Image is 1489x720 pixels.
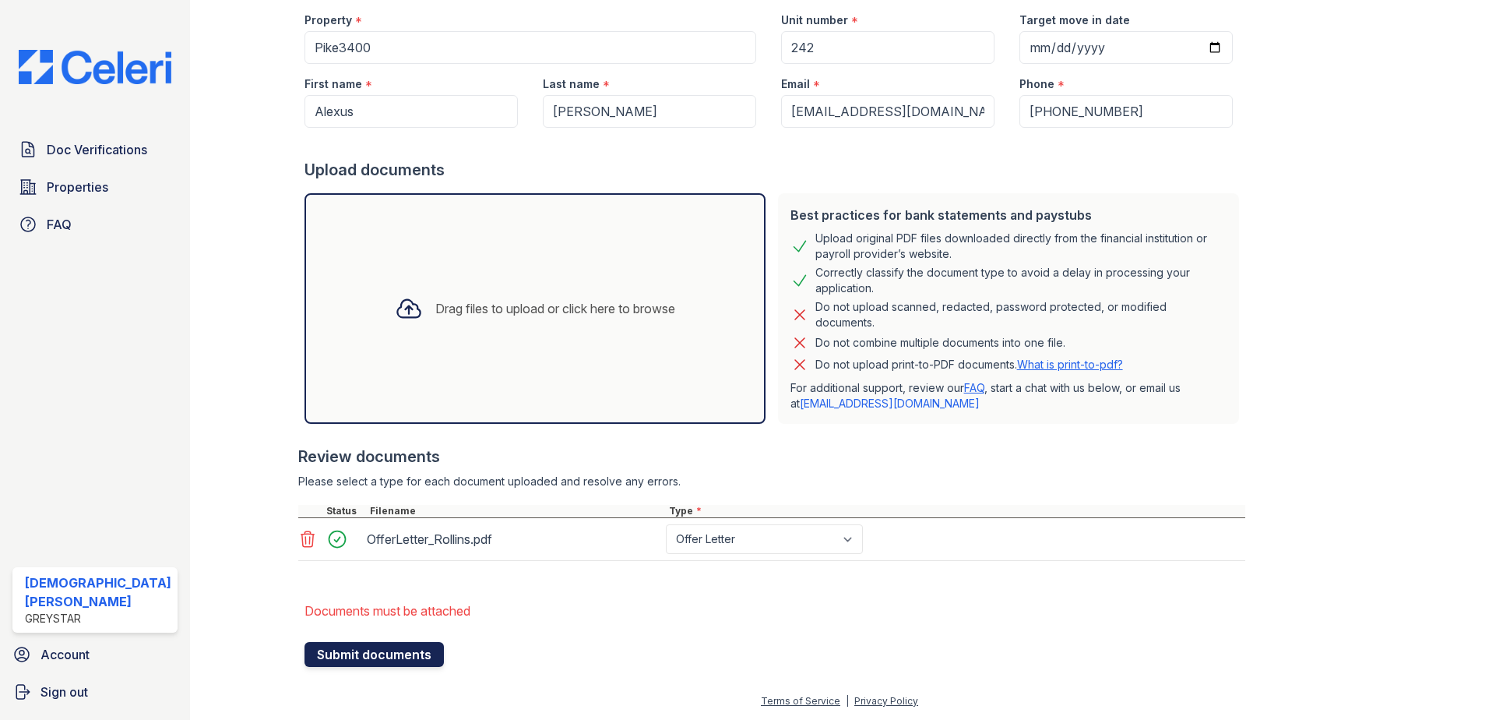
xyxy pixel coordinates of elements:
[323,505,367,517] div: Status
[854,695,918,707] a: Privacy Policy
[47,140,147,159] span: Doc Verifications
[12,134,178,165] a: Doc Verifications
[800,397,980,410] a: [EMAIL_ADDRESS][DOMAIN_NAME]
[12,171,178,203] a: Properties
[40,645,90,664] span: Account
[40,683,88,701] span: Sign out
[367,527,660,552] div: OfferLetter_Rollins.pdf
[964,381,984,394] a: FAQ
[781,76,810,92] label: Email
[666,505,1245,517] div: Type
[298,446,1245,468] div: Review documents
[25,611,171,626] div: Greystar
[543,76,600,92] label: Last name
[815,265,1227,296] div: Correctly classify the document type to avoid a delay in processing your application.
[815,334,1065,352] div: Do not combine multiple documents into one file.
[815,231,1227,262] div: Upload original PDF files downloaded directly from the financial institution or payroll provider’...
[367,505,666,517] div: Filename
[1019,76,1054,92] label: Phone
[304,12,352,28] label: Property
[761,695,840,707] a: Terms of Service
[47,215,72,234] span: FAQ
[304,159,1245,181] div: Upload documents
[1019,12,1130,28] label: Target move in date
[781,12,848,28] label: Unit number
[6,676,184,708] a: Sign out
[304,76,362,92] label: First name
[1017,358,1123,371] a: What is print-to-pdf?
[846,695,849,707] div: |
[25,574,171,611] div: [DEMOGRAPHIC_DATA][PERSON_NAME]
[6,639,184,670] a: Account
[304,642,444,667] button: Submit documents
[6,50,184,84] img: CE_Logo_Blue-a8612792a0a2168367f1c8372b55b34899dd931a85d93a1a3d3e32e68fde9ad4.png
[298,474,1245,489] div: Please select a type for each document uploaded and resolve any errors.
[815,299,1227,330] div: Do not upload scanned, redacted, password protected, or modified documents.
[47,178,108,196] span: Properties
[12,209,178,240] a: FAQ
[815,357,1123,372] p: Do not upload print-to-PDF documents.
[790,380,1227,411] p: For additional support, review our , start a chat with us below, or email us at
[304,595,1245,626] li: Documents must be attached
[435,299,675,318] div: Drag files to upload or click here to browse
[790,206,1227,224] div: Best practices for bank statements and paystubs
